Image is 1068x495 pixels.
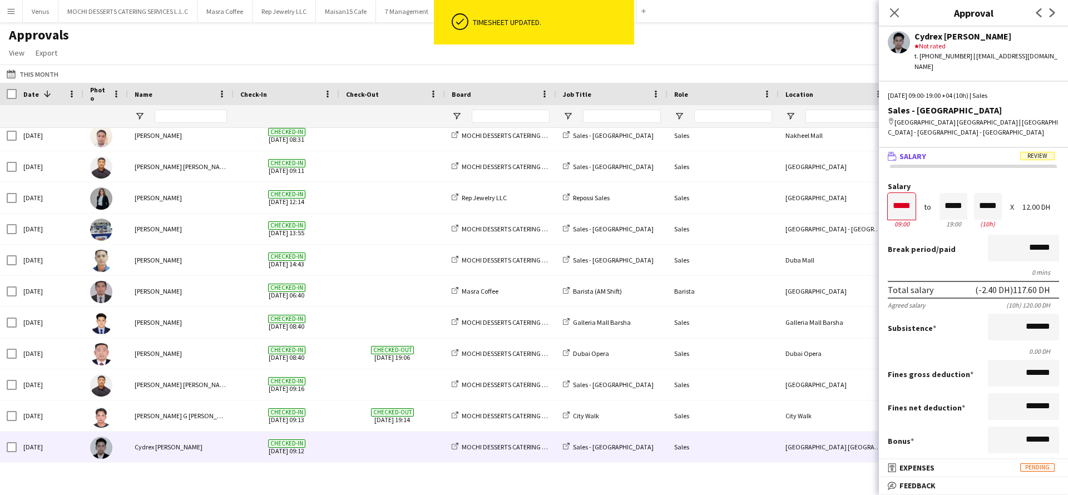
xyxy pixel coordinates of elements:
[879,6,1068,20] h3: Approval
[268,284,305,292] span: Checked-in
[268,128,305,136] span: Checked-in
[197,1,253,22] button: Masra Coffee
[914,31,1059,41] div: Cydrex [PERSON_NAME]
[135,111,145,121] button: Open Filter Menu
[462,318,582,326] span: MOCHI DESSERTS CATERING SERVICES L.L.C
[135,90,152,98] span: Name
[1022,203,1059,211] div: 12.00 DH
[452,443,582,451] a: MOCHI DESSERTS CATERING SERVICES L.L.C
[563,162,654,171] a: Sales - [GEOGRAPHIC_DATA]
[452,162,582,171] a: MOCHI DESSERTS CATERING SERVICES L.L.C
[888,244,936,254] span: Break period
[268,315,305,323] span: Checked-in
[785,111,795,121] button: Open Filter Menu
[452,380,582,389] a: MOCHI DESSERTS CATERING SERVICES L.L.C
[36,48,57,58] span: Export
[888,244,956,254] label: /paid
[779,151,890,182] div: [GEOGRAPHIC_DATA]
[9,48,24,58] span: View
[17,276,83,306] div: [DATE]
[268,221,305,230] span: Checked-in
[268,190,305,199] span: Checked-in
[128,369,234,400] div: [PERSON_NAME] [PERSON_NAME]
[573,194,610,202] span: Repossi Sales
[1010,203,1014,211] div: X
[779,276,890,306] div: [GEOGRAPHIC_DATA]
[128,432,234,462] div: Cydrex [PERSON_NAME]
[17,400,83,431] div: [DATE]
[17,214,83,244] div: [DATE]
[268,439,305,448] span: Checked-in
[563,225,654,233] a: Sales - [GEOGRAPHIC_DATA]
[573,287,622,295] span: Barista (AM Shift)
[888,323,936,333] label: Subsistence
[667,432,779,462] div: Sales
[371,408,414,417] span: Checked-out
[90,250,112,272] img: Roderick Camra
[975,284,1050,295] div: (-2.40 DH) 117.60 DH
[253,1,316,22] button: Rep Jewelry LLC
[240,151,333,182] span: [DATE] 09:11
[128,338,234,369] div: [PERSON_NAME]
[128,151,234,182] div: [PERSON_NAME] [PERSON_NAME]
[573,443,654,451] span: Sales - [GEOGRAPHIC_DATA]
[452,111,462,121] button: Open Filter Menu
[17,120,83,151] div: [DATE]
[371,346,414,354] span: Checked-out
[940,220,967,228] div: 19:00
[90,219,112,241] img: Eric Tomas
[805,110,883,123] input: Location Filter Input
[452,349,582,358] a: MOCHI DESSERTS CATERING SERVICES L.L.C
[240,182,333,213] span: [DATE] 12:14
[779,400,890,431] div: City Walk
[452,318,582,326] a: MOCHI DESSERTS CATERING SERVICES L.L.C
[888,91,1059,101] div: [DATE] 09:00-19:00 +04 (10h) | Sales
[779,432,890,462] div: [GEOGRAPHIC_DATA] [GEOGRAPHIC_DATA]
[452,225,582,233] a: MOCHI DESSERTS CATERING SERVICES L.L.C
[924,203,931,211] div: to
[240,245,333,275] span: [DATE] 14:43
[667,120,779,151] div: Sales
[240,214,333,244] span: [DATE] 13:55
[376,1,438,22] button: 7 Management
[240,90,267,98] span: Check-In
[573,162,654,171] span: Sales - [GEOGRAPHIC_DATA]
[674,90,688,98] span: Role
[462,443,582,451] span: MOCHI DESSERTS CATERING SERVICES L.L.C
[268,253,305,261] span: Checked-in
[268,408,305,417] span: Checked-in
[17,182,83,213] div: [DATE]
[674,111,684,121] button: Open Filter Menu
[667,276,779,306] div: Barista
[573,131,654,140] span: Sales - [GEOGRAPHIC_DATA]
[573,349,609,358] span: Dubai Opera
[462,380,582,389] span: MOCHI DESSERTS CATERING SERVICES L.L.C
[888,105,1059,115] div: Sales - [GEOGRAPHIC_DATA]
[888,220,916,228] div: 09:00
[462,256,582,264] span: MOCHI DESSERTS CATERING SERVICES L.L.C
[4,46,29,60] a: View
[462,349,582,358] span: MOCHI DESSERTS CATERING SERVICES L.L.C
[1020,463,1055,472] span: Pending
[240,338,333,369] span: [DATE] 08:40
[888,268,1059,276] div: 0 mins
[346,338,438,369] span: [DATE] 19:06
[667,369,779,400] div: Sales
[563,412,599,420] a: City Walk
[268,377,305,385] span: Checked-in
[899,481,936,491] span: Feedback
[888,182,1059,191] label: Salary
[452,256,582,264] a: MOCHI DESSERTS CATERING SERVICES L.L.C
[779,214,890,244] div: [GEOGRAPHIC_DATA] - [GEOGRAPHIC_DATA]
[58,1,197,22] button: MOCHI DESSERTS CATERING SERVICES L.L.C
[240,120,333,151] span: [DATE] 08:31
[563,318,631,326] a: Galleria Mall Barsha
[879,477,1068,494] mat-expansion-panel-header: Feedback
[23,1,58,22] button: Venus
[452,131,582,140] a: MOCHI DESSERTS CATERING SERVICES L.L.C
[914,51,1059,71] div: t. [PHONE_NUMBER] | [EMAIL_ADDRESS][DOMAIN_NAME]
[563,131,654,140] a: Sales - [GEOGRAPHIC_DATA]
[128,307,234,338] div: [PERSON_NAME]
[888,403,965,413] label: Fines net deduction
[462,225,582,233] span: MOCHI DESSERTS CATERING SERVICES L.L.C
